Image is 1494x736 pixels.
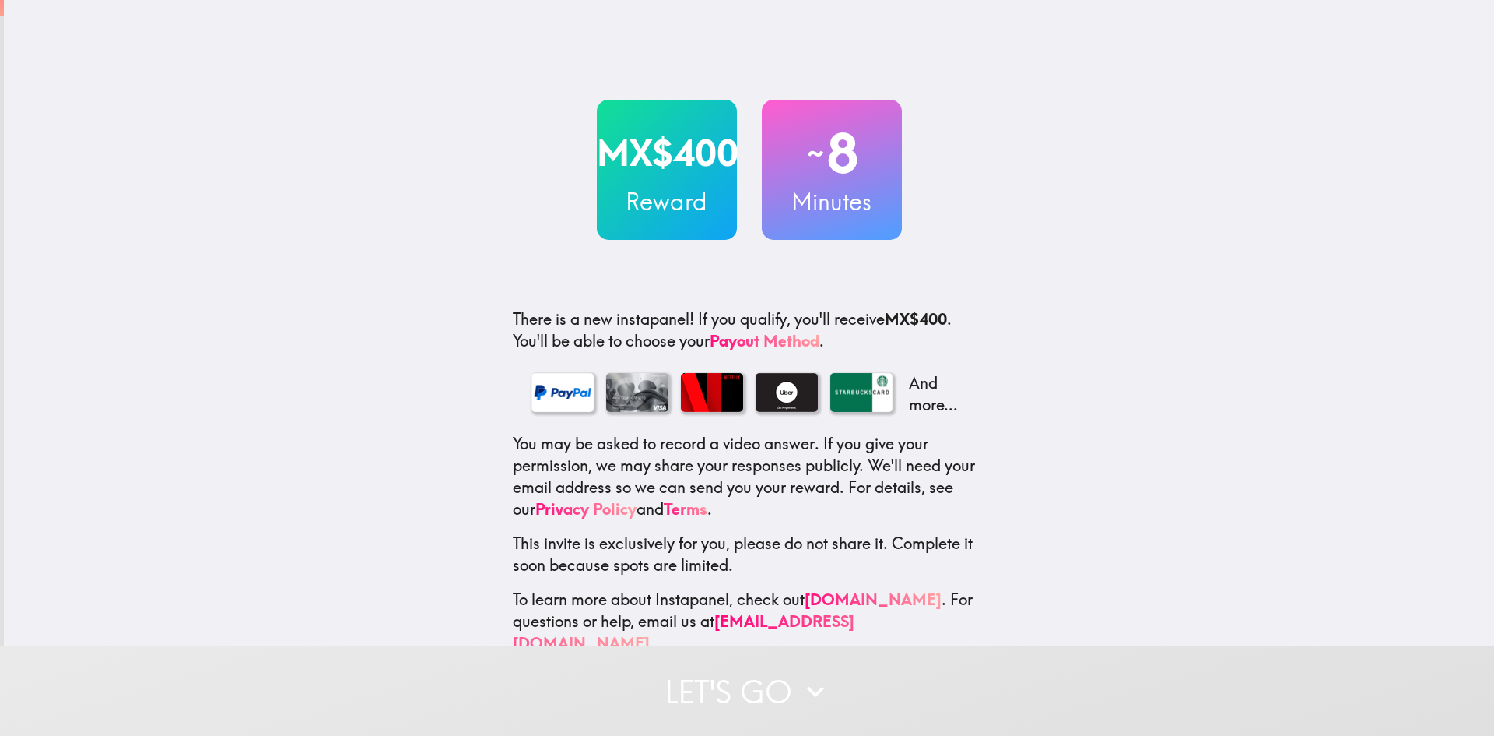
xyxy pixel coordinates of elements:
h2: 8 [762,121,902,185]
b: MX$400 [885,309,947,329]
h2: MX$400 [597,121,737,185]
p: This invite is exclusively for you, please do not share it. Complete it soon because spots are li... [513,533,986,576]
h3: Minutes [762,185,902,218]
a: Privacy Policy [535,499,637,519]
a: [DOMAIN_NAME] [805,590,942,609]
p: And more... [905,372,967,416]
a: Payout Method [710,331,819,350]
a: Terms [664,499,707,519]
p: To learn more about Instapanel, check out . For questions or help, email us at . [513,589,986,654]
h3: Reward [597,185,737,218]
p: If you qualify, you'll receive . You'll be able to choose your . [513,308,986,352]
span: There is a new instapanel! [513,309,694,329]
span: ~ [805,130,826,177]
p: You may be asked to record a video answer. If you give your permission, we may share your respons... [513,433,986,520]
